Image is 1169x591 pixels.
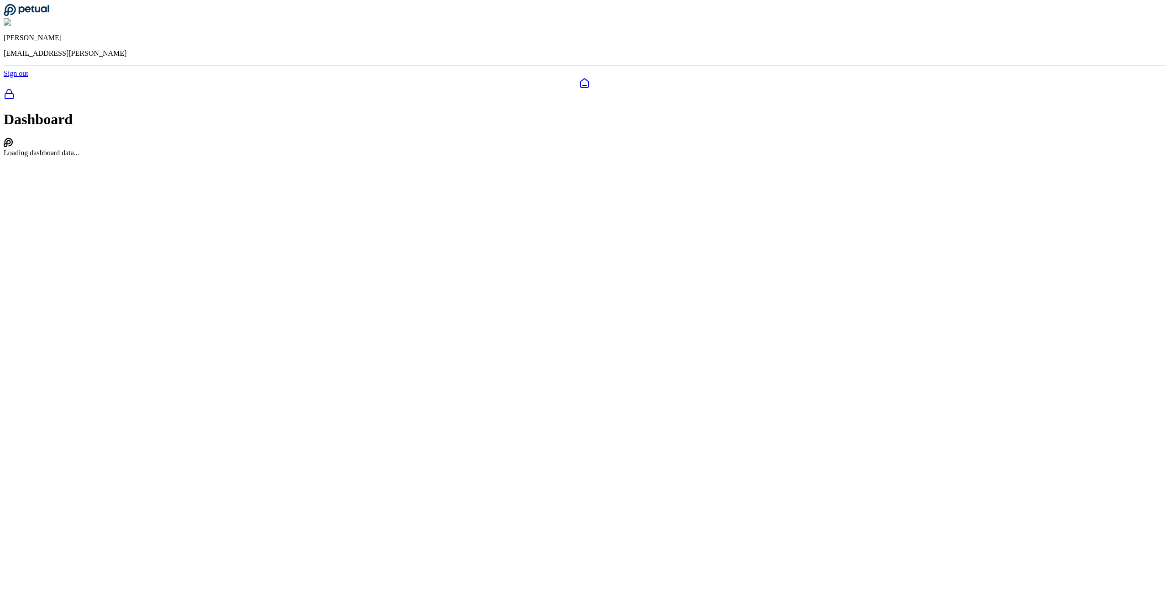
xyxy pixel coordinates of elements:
h1: Dashboard [4,111,1165,128]
p: [PERSON_NAME] [4,34,1165,42]
div: Loading dashboard data... [4,149,1165,157]
a: SOC [4,89,1165,101]
a: Go to Dashboard [4,10,49,18]
p: [EMAIL_ADDRESS][PERSON_NAME] [4,49,1165,58]
img: Shekhar Khedekar [4,18,65,26]
a: Sign out [4,69,28,77]
a: Dashboard [4,78,1165,89]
